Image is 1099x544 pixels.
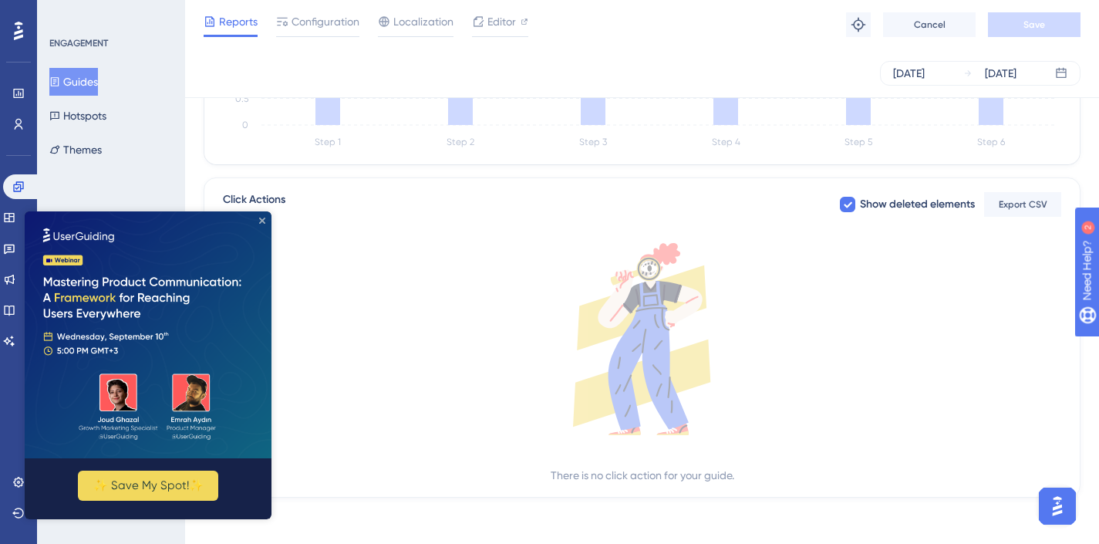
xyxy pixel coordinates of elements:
[984,192,1061,217] button: Export CSV
[977,137,1005,147] tspan: Step 6
[1023,19,1045,31] span: Save
[551,466,734,485] div: There is no click action for your guide.
[36,4,96,22] span: Need Help?
[844,137,872,147] tspan: Step 5
[107,8,112,20] div: 2
[883,12,976,37] button: Cancel
[988,12,1080,37] button: Save
[49,136,102,164] button: Themes
[985,64,1016,83] div: [DATE]
[579,137,607,147] tspan: Step 3
[219,12,258,31] span: Reports
[712,137,740,147] tspan: Step 4
[315,137,341,147] tspan: Step 1
[292,12,359,31] span: Configuration
[1034,483,1080,529] iframe: UserGuiding AI Assistant Launcher
[49,102,106,130] button: Hotspots
[235,93,248,104] tspan: 0.5
[242,120,248,130] tspan: 0
[234,6,241,12] div: Close Preview
[49,37,108,49] div: ENGAGEMENT
[999,198,1047,211] span: Export CSV
[53,259,194,289] button: ✨ Save My Spot!✨
[487,12,516,31] span: Editor
[49,68,98,96] button: Guides
[860,195,975,214] span: Show deleted elements
[223,191,285,218] span: Click Actions
[914,19,946,31] span: Cancel
[447,137,474,147] tspan: Step 2
[893,64,925,83] div: [DATE]
[393,12,453,31] span: Localization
